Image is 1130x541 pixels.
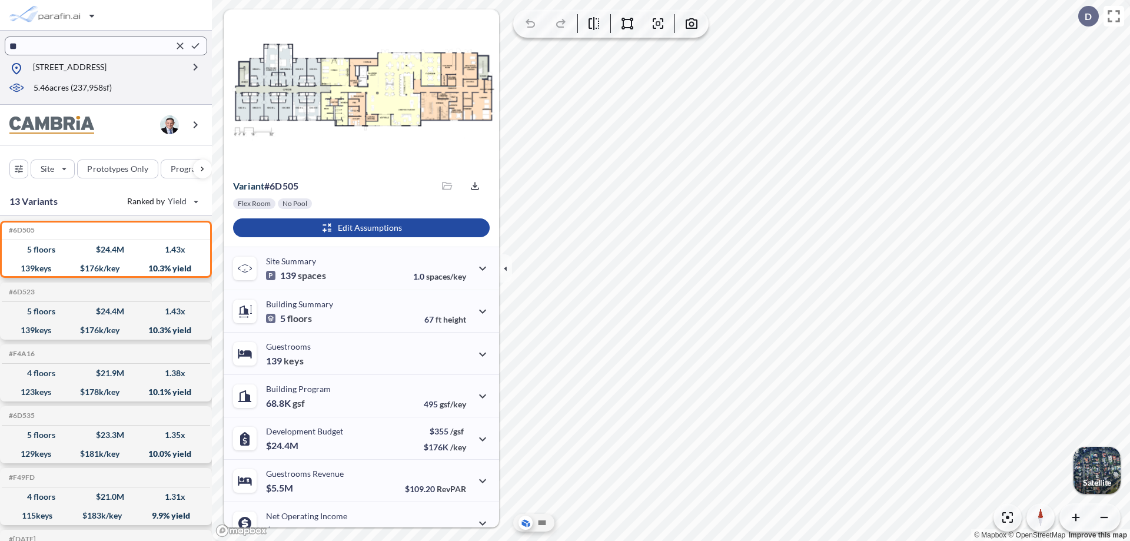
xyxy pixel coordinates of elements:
span: Variant [233,180,264,191]
p: $109.20 [405,484,466,494]
p: Site Summary [266,256,316,266]
p: $355 [424,426,466,436]
p: 68.8K [266,397,305,409]
span: spaces [298,270,326,281]
p: $176K [424,442,466,452]
p: Building Summary [266,299,333,309]
span: RevPAR [437,484,466,494]
span: ft [436,314,441,324]
p: 67 [424,314,466,324]
p: Satellite [1083,478,1111,487]
img: BrandImage [9,116,94,134]
h5: Click to copy the code [6,411,35,420]
p: 1.0 [413,271,466,281]
p: Program [171,163,204,175]
p: Building Program [266,384,331,394]
p: 45.0% [416,526,466,536]
span: /gsf [450,426,464,436]
button: Site Plan [535,516,549,530]
h5: Click to copy the code [6,473,35,482]
p: $24.4M [266,440,300,452]
p: Net Operating Income [266,511,347,521]
p: Flex Room [238,199,271,208]
p: 139 [266,355,304,367]
p: 5 [266,313,312,324]
button: Site [31,160,75,178]
p: 13 Variants [9,194,58,208]
span: Yield [168,195,187,207]
p: Development Budget [266,426,343,436]
span: spaces/key [426,271,466,281]
a: OpenStreetMap [1008,531,1065,539]
span: gsf [293,397,305,409]
a: Mapbox [974,531,1006,539]
p: Prototypes Only [87,163,148,175]
a: Improve this map [1069,531,1127,539]
p: [STREET_ADDRESS] [33,61,107,76]
p: Site [41,163,54,175]
p: Guestrooms Revenue [266,469,344,479]
span: height [443,314,466,324]
p: No Pool [282,199,307,208]
p: $5.5M [266,482,295,494]
h5: Click to copy the code [6,350,35,358]
span: floors [287,313,312,324]
img: user logo [160,115,179,134]
p: $2.5M [266,525,295,536]
p: 495 [424,399,466,409]
p: 5.46 acres ( 237,958 sf) [34,82,112,95]
img: Switcher Image [1073,447,1121,494]
button: Switcher ImageSatellite [1073,447,1121,494]
button: Program [161,160,224,178]
p: Guestrooms [266,341,311,351]
p: D [1085,11,1092,22]
p: 139 [266,270,326,281]
span: gsf/key [440,399,466,409]
h5: Click to copy the code [6,226,35,234]
button: Edit Assumptions [233,218,490,237]
span: /key [450,442,466,452]
h5: Click to copy the code [6,288,35,296]
button: Aerial View [519,516,533,530]
p: # 6d505 [233,180,298,192]
button: Prototypes Only [77,160,158,178]
button: Ranked by Yield [118,192,206,211]
span: margin [440,526,466,536]
p: Edit Assumptions [338,222,402,234]
a: Mapbox homepage [215,524,267,537]
span: keys [284,355,304,367]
